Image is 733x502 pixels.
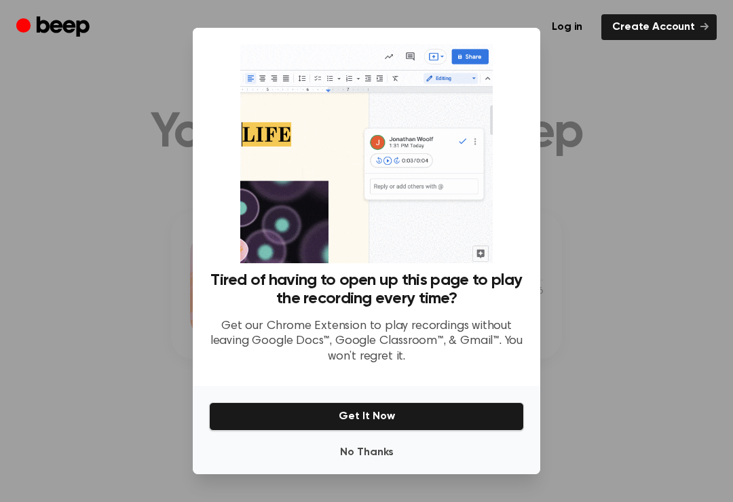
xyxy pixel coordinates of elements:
[209,319,524,365] p: Get our Chrome Extension to play recordings without leaving Google Docs™, Google Classroom™, & Gm...
[16,14,93,41] a: Beep
[209,402,524,431] button: Get It Now
[541,14,593,40] a: Log in
[209,439,524,466] button: No Thanks
[209,271,524,308] h3: Tired of having to open up this page to play the recording every time?
[601,14,717,40] a: Create Account
[240,44,492,263] img: Beep extension in action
